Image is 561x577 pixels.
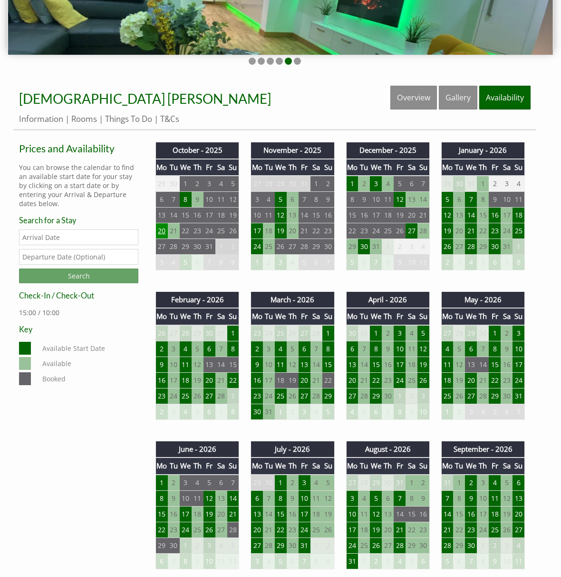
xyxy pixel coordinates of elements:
[263,176,275,192] td: 28
[441,239,453,255] td: 26
[310,255,322,270] td: 6
[501,208,513,223] td: 17
[168,325,180,341] td: 27
[215,223,227,239] td: 25
[203,308,215,325] th: Fr
[180,239,192,255] td: 29
[227,341,239,357] td: 8
[19,90,271,107] a: [DEMOGRAPHIC_DATA] [PERSON_NAME]
[263,325,275,341] td: 24
[417,308,429,325] th: Su
[215,239,227,255] td: 1
[310,223,322,239] td: 22
[346,292,429,308] th: April - 2026
[168,223,180,239] td: 21
[71,113,97,124] a: Rooms
[358,192,370,208] td: 9
[501,192,513,208] td: 10
[382,308,394,325] th: Th
[406,325,417,341] td: 4
[287,341,299,357] td: 5
[275,308,287,325] th: We
[513,223,524,239] td: 25
[406,159,417,176] th: Sa
[156,142,239,159] th: October - 2025
[251,255,263,270] td: 1
[370,325,382,341] td: 1
[287,192,299,208] td: 6
[310,308,322,325] th: Sa
[251,159,263,176] th: Mo
[406,223,417,239] td: 27
[382,341,394,357] td: 9
[251,176,263,192] td: 27
[251,208,263,223] td: 10
[417,208,429,223] td: 21
[513,208,524,223] td: 18
[406,208,417,223] td: 20
[382,223,394,239] td: 25
[156,341,168,357] td: 2
[394,341,406,357] td: 10
[192,176,203,192] td: 2
[394,239,406,255] td: 2
[417,341,429,357] td: 12
[453,239,465,255] td: 27
[180,341,192,357] td: 4
[203,239,215,255] td: 31
[287,159,299,176] th: Th
[299,239,310,255] td: 28
[310,159,322,176] th: Sa
[479,86,531,109] a: Availability
[180,308,192,325] th: We
[322,325,334,341] td: 1
[441,325,453,341] td: 27
[168,159,180,176] th: Tu
[19,325,138,334] h3: Key
[287,176,299,192] td: 30
[394,176,406,192] td: 5
[465,239,477,255] td: 28
[370,239,382,255] td: 31
[370,159,382,176] th: We
[322,176,334,192] td: 2
[263,192,275,208] td: 4
[322,239,334,255] td: 30
[346,341,358,357] td: 6
[275,239,287,255] td: 26
[287,325,299,341] td: 26
[251,292,334,308] th: March - 2026
[477,176,489,192] td: 1
[441,192,453,208] td: 5
[310,325,322,341] td: 28
[287,255,299,270] td: 4
[192,308,203,325] th: Th
[358,223,370,239] td: 23
[441,176,453,192] td: 29
[382,239,394,255] td: 1
[215,159,227,176] th: Sa
[346,142,429,159] th: December - 2025
[263,341,275,357] td: 3
[227,325,239,341] td: 1
[192,223,203,239] td: 23
[382,192,394,208] td: 11
[406,308,417,325] th: Sa
[406,239,417,255] td: 3
[322,308,334,325] th: Su
[203,159,215,176] th: Fr
[346,159,358,176] th: Mo
[251,308,263,325] th: Mo
[441,292,524,308] th: May - 2026
[477,159,489,176] th: Th
[168,176,180,192] td: 30
[394,325,406,341] td: 3
[299,223,310,239] td: 21
[275,176,287,192] td: 29
[203,192,215,208] td: 10
[513,192,524,208] td: 11
[192,192,203,208] td: 9
[192,341,203,357] td: 5
[19,229,138,245] input: Arrival Date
